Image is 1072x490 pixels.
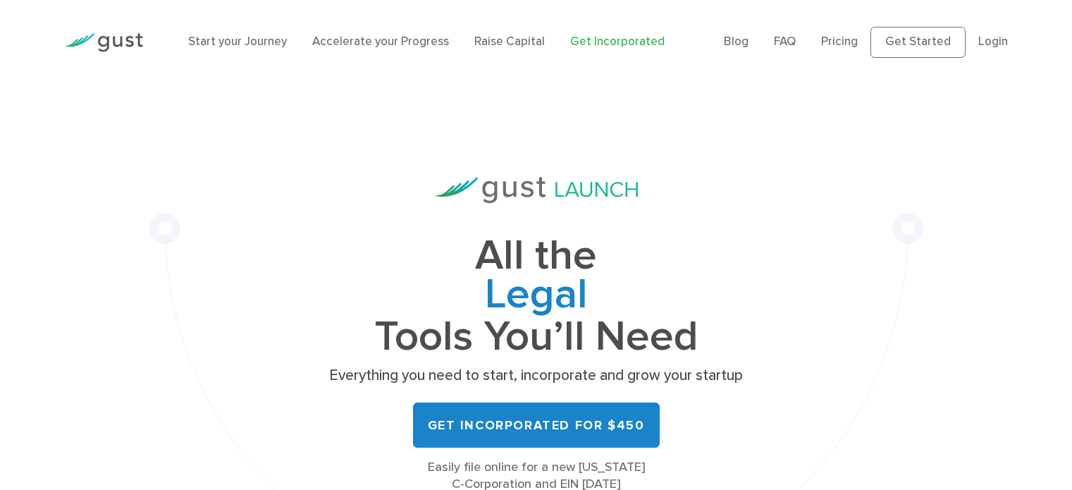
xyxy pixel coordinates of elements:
a: Blog [724,35,748,49]
p: Everything you need to start, incorporate and grow your startup [325,366,748,386]
a: Raise Capital [474,35,545,49]
a: Get Started [870,27,966,58]
a: Pricing [821,35,858,49]
a: Get Incorporated [570,35,665,49]
h1: All the Tools You’ll Need [325,237,748,356]
span: Legal [325,276,748,318]
a: Login [978,35,1008,49]
a: FAQ [774,35,796,49]
img: Gust Logo [64,33,143,52]
a: Start your Journey [188,35,287,49]
a: Get Incorporated for $450 [413,403,660,448]
a: Accelerate your Progress [312,35,449,49]
img: Gust Launch Logo [435,177,638,203]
